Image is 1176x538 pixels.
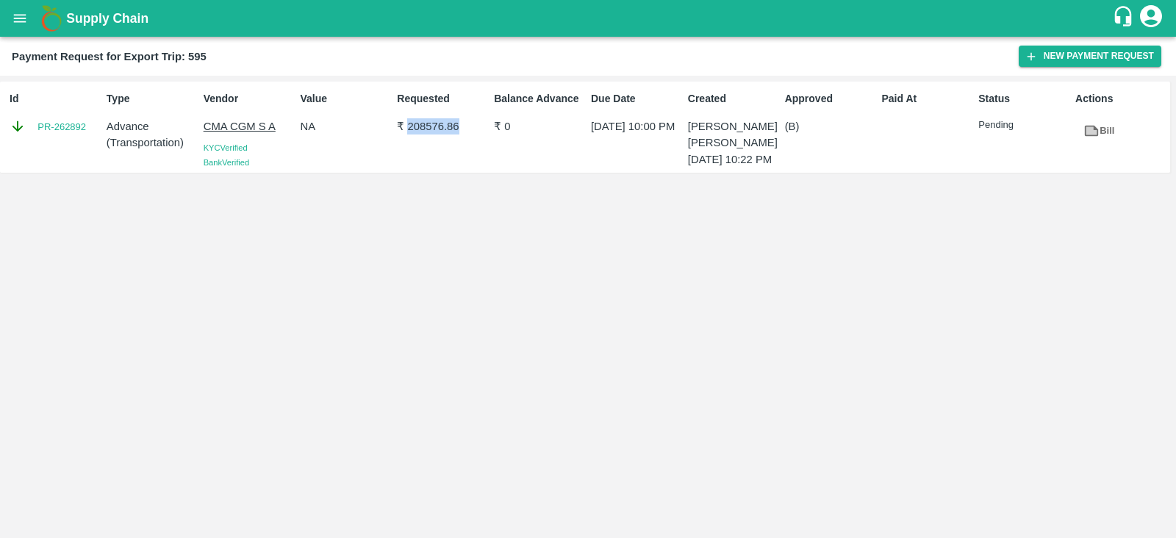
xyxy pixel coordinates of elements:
img: logo [37,4,66,33]
p: ( Transportation ) [107,134,198,151]
p: Id [10,91,101,107]
span: KYC Verified [204,143,248,152]
p: CMA CGM S A [204,118,295,134]
a: Supply Chain [66,8,1112,29]
p: [DATE] 10:00 PM [591,118,682,134]
button: open drawer [3,1,37,35]
p: [DATE] 10:22 PM [688,151,779,168]
p: Balance Advance [494,91,585,107]
div: account of current user [1138,3,1164,34]
a: PR-262892 [37,120,86,134]
p: Pending [978,118,1069,132]
p: Due Date [591,91,682,107]
p: [PERSON_NAME] [PERSON_NAME] [688,118,779,151]
p: Paid At [881,91,972,107]
b: Payment Request for Export Trip: 595 [12,51,207,62]
p: NA [300,118,391,134]
a: Bill [1075,118,1122,144]
p: Value [300,91,391,107]
button: New Payment Request [1019,46,1161,67]
p: Created [688,91,779,107]
p: Type [107,91,198,107]
p: Status [978,91,1069,107]
p: Requested [397,91,488,107]
p: Advance [107,118,198,134]
p: ₹ 208576.86 [397,118,488,134]
p: Actions [1075,91,1166,107]
div: customer-support [1112,5,1138,32]
p: (B) [785,118,876,134]
p: ₹ 0 [494,118,585,134]
b: Supply Chain [66,11,148,26]
p: Vendor [204,91,295,107]
p: Approved [785,91,876,107]
span: Bank Verified [204,158,249,167]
